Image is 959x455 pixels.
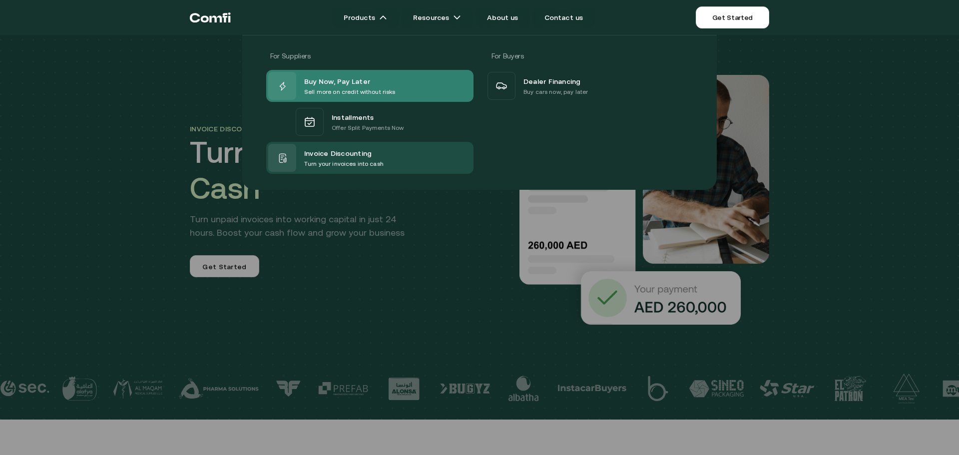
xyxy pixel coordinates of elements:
img: arrow icons [379,13,387,21]
span: For Suppliers [270,52,310,60]
img: arrow icons [453,13,461,21]
a: Get Started [696,6,769,28]
a: Invoice DiscountingTurn your invoices into cash [266,142,474,174]
a: Dealer FinancingBuy cars now, pay later [485,70,693,102]
p: Sell more on credit without risks [304,87,396,97]
span: For Buyers [491,52,524,60]
a: Resourcesarrow icons [401,7,473,27]
span: Invoice Discounting [304,147,372,159]
span: Buy Now, Pay Later [304,75,370,87]
span: Installments [332,111,374,123]
a: Buy Now, Pay LaterSell more on credit without risks [266,70,474,102]
a: Productsarrow icons [332,7,399,27]
p: Buy cars now, pay later [523,87,588,97]
p: Offer Split Payments Now [332,123,404,133]
p: Turn your invoices into cash [304,159,384,169]
span: Dealer Financing [523,75,581,87]
a: Contact us [532,7,595,27]
a: About us [475,7,530,27]
a: InstallmentsOffer Split Payments Now [266,102,474,142]
a: Return to the top of the Comfi home page [190,2,231,32]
